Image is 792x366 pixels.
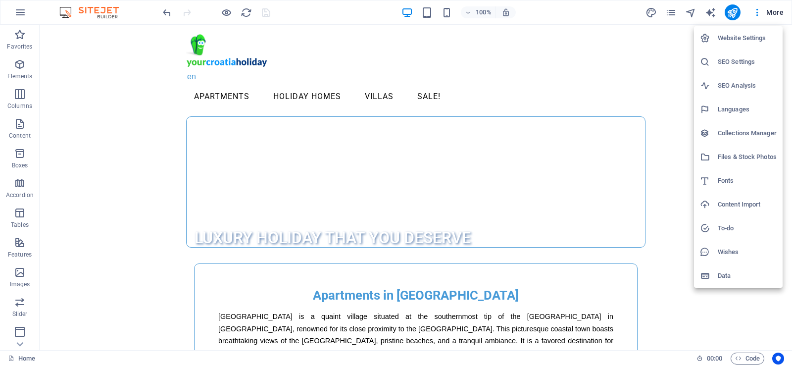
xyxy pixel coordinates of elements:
h6: Content Import [718,199,777,210]
h6: Files & Stock Photos [718,151,777,163]
h6: SEO Analysis [718,80,777,92]
h6: To-do [718,222,777,234]
h6: Languages [718,104,777,115]
h6: SEO Settings [718,56,777,68]
h6: Wishes [718,246,777,258]
h6: Collections Manager [718,127,777,139]
h6: Website Settings [718,32,777,44]
h6: Data [718,270,777,282]
h6: Fonts [718,175,777,187]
